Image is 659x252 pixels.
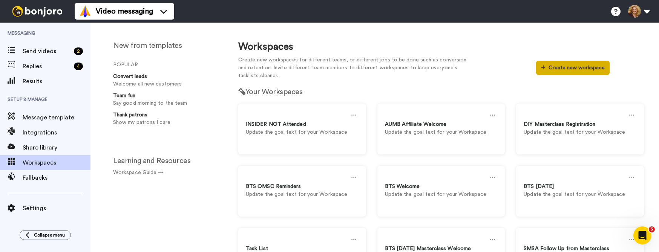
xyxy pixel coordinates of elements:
p: Update the goal text for your Workspace [246,128,359,136]
img: bj-logo-header-white.svg [9,6,66,17]
a: BTS WelcomeUpdate the goal text for your Workspace [377,166,505,217]
p: Update the goal text for your Workspace [385,191,498,199]
a: Workspace Guide → [113,170,163,175]
span: Collapse menu [34,232,65,238]
a: INSIDER NOT AttendedUpdate the goal text for your Workspace [238,104,366,154]
p: Update the goal text for your Workspace [524,128,636,136]
a: Convert leadsWelcome all new customers [109,73,223,88]
h2: Your Workspaces [238,88,644,96]
span: Replies [23,62,71,71]
strong: Team fun [113,93,135,98]
p: Welcome all new customers [113,80,220,88]
span: Integrations [23,128,90,137]
strong: Convert leads [113,74,147,79]
a: DIY Masterclass RegistrationUpdate the goal text for your Workspace [516,104,644,154]
button: Collapse menu [20,230,71,240]
p: Create new workspaces for different teams, or different jobs to be done such as conversion and re... [238,56,472,80]
img: vm-color.svg [79,5,91,17]
div: 4 [74,63,83,70]
span: Share library [23,143,90,152]
span: Settings [23,204,90,213]
div: 2 [74,47,83,55]
h1: Workspaces [238,41,644,52]
div: BTS [DATE] [524,183,636,191]
span: Results [23,77,90,86]
div: BTS OMSC Reminders [246,183,359,191]
a: BTS OMSC RemindersUpdate the goal text for your Workspace [238,166,366,217]
span: Workspaces [23,158,90,167]
iframe: Intercom live chat [633,226,651,244]
a: Thank patronsShow my patrons I care [109,111,223,127]
a: Team funSay good morning to the team [109,92,223,107]
p: Show my patrons I care [113,119,220,127]
a: AUMB Affiliate WelcomeUpdate the goal text for your Workspace [377,104,505,154]
span: Video messaging [96,6,153,17]
p: Update the goal text for your Workspace [385,128,498,136]
a: BTS [DATE]Update the goal text for your Workspace [516,166,644,217]
p: Update the goal text for your Workspace [524,191,636,199]
h2: Learning and Resources [113,157,223,165]
span: 5 [649,226,655,232]
div: BTS Welcome [385,183,498,191]
span: Send videos [23,47,71,56]
button: Create new workspace [536,61,610,75]
a: Create new workspace [536,65,610,70]
li: POPULAR [113,61,223,69]
h2: New from templates [113,41,223,50]
span: Message template [23,113,90,122]
span: Fallbacks [23,173,90,182]
div: DIY Masterclass Registration [524,121,636,128]
p: Say good morning to the team [113,99,220,107]
strong: Thank patrons [113,112,147,118]
p: Update the goal text for your Workspace [246,191,359,199]
div: AUMB Affiliate Welcome [385,121,498,128]
div: INSIDER NOT Attended [246,121,359,128]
